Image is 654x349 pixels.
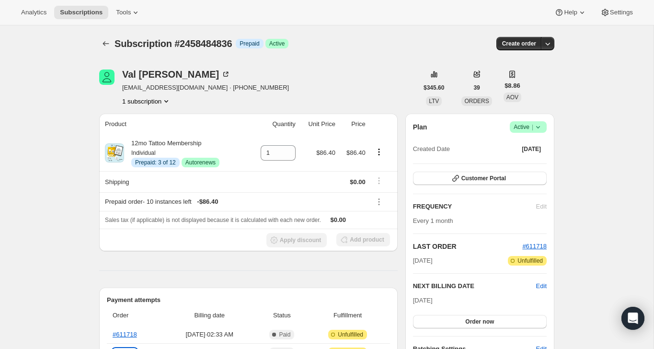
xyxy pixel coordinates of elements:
span: Paid [279,331,290,338]
span: | [532,123,533,131]
span: Analytics [21,9,46,16]
a: #611718 [113,331,137,338]
span: $86.40 [346,149,366,156]
span: Help [564,9,577,16]
span: Created Date [413,144,450,154]
button: #611718 [522,242,547,251]
span: Sales tax (if applicable) is not displayed because it is calculated with each new order. [105,217,321,223]
h2: LAST ORDER [413,242,523,251]
span: LTV [429,98,439,105]
button: Tools [110,6,146,19]
span: Unfulfilled [338,331,363,338]
span: Status [258,311,305,320]
h2: NEXT BILLING DATE [413,281,536,291]
button: Analytics [15,6,52,19]
span: Prepaid: 3 of 12 [135,159,176,166]
button: $345.60 [418,81,450,94]
th: Quantity [249,114,298,135]
span: Val Jackson [99,70,115,85]
span: [DATE] · 02:33 AM [166,330,252,339]
h2: Plan [413,122,427,132]
button: Settings [595,6,639,19]
span: Prepaid [240,40,259,47]
button: Subscriptions [54,6,108,19]
h2: Payment attempts [107,295,390,305]
button: Subscriptions [99,37,113,50]
span: Create order [502,40,536,47]
div: Open Intercom Messenger [621,307,644,330]
button: Product actions [122,96,171,106]
span: Subscription #2458484836 [115,38,232,49]
th: Order [107,305,163,326]
span: Active [269,40,285,47]
span: Unfulfilled [517,257,543,265]
th: Unit Price [298,114,338,135]
button: Edit [536,281,547,291]
span: Every 1 month [413,217,453,224]
small: Individual [131,150,156,156]
span: [DATE] [522,145,541,153]
span: Order now [465,318,494,326]
button: 39 [468,81,485,94]
span: [DATE] [413,297,433,304]
span: - $86.40 [197,197,218,207]
div: 12mo Tattoo Membership [124,139,219,167]
span: 39 [473,84,480,92]
span: Billing date [166,311,252,320]
span: Settings [610,9,633,16]
div: Val [PERSON_NAME] [122,70,230,79]
span: Active [514,122,543,132]
span: $0.00 [331,216,346,223]
img: product img [105,143,124,163]
span: Customer Portal [461,174,506,182]
span: $345.60 [424,84,444,92]
span: $0.00 [350,178,366,186]
h2: FREQUENCY [413,202,536,211]
span: Subscriptions [60,9,103,16]
span: Tools [116,9,131,16]
button: Product actions [371,147,387,157]
span: AOV [506,94,518,101]
th: Price [338,114,368,135]
a: #611718 [522,243,547,250]
span: [EMAIL_ADDRESS][DOMAIN_NAME] · [PHONE_NUMBER] [122,83,289,93]
th: Shipping [99,171,249,192]
th: Product [99,114,249,135]
button: Create order [496,37,542,50]
span: $8.86 [505,81,520,91]
button: [DATE] [516,142,547,156]
button: Help [549,6,592,19]
div: Prepaid order - 10 instances left [105,197,366,207]
span: Autorenews [185,159,216,166]
span: [DATE] [413,256,433,266]
span: Fulfillment [311,311,384,320]
span: $86.40 [316,149,335,156]
button: Customer Portal [413,172,547,185]
button: Shipping actions [371,175,387,186]
span: ORDERS [464,98,489,105]
button: Order now [413,315,547,328]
